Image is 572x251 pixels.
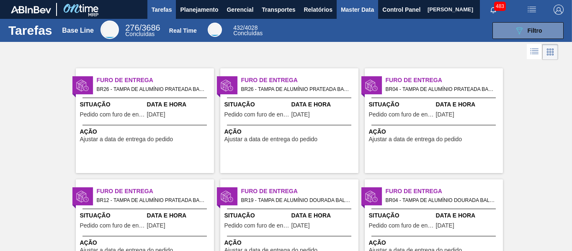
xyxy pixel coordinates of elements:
img: status [365,190,378,203]
span: Situação [369,100,434,109]
span: Ação [80,127,212,136]
span: Relatórios [304,5,332,15]
div: Base Line [62,27,94,34]
span: BR12 - TAMPA DE ALUMÍNIO PRATEADA BALL CDL Pedido - 1994586 [97,196,207,205]
span: Transportes [262,5,295,15]
span: Ação [224,238,356,247]
span: Situação [224,100,289,109]
span: BR04 - TAMPA DE ALUMÍNIO PRATEADA BALL CDL Pedido - 2011399 [386,85,496,94]
span: Tarefas [152,5,172,15]
span: Pedido com furo de entrega [369,223,434,229]
span: / 3686 [125,23,160,32]
span: Pedido com furo de entrega [224,223,289,229]
span: Ação [369,238,501,247]
div: Real Time [233,25,263,36]
div: Visão em Lista [527,44,542,60]
span: Pedido com furo de entrega [80,223,145,229]
span: 21/08/2025, [291,223,310,229]
span: Situação [80,100,145,109]
span: 483 [494,2,506,11]
span: Furo de Entrega [241,76,358,85]
span: Furo de Entrega [241,187,358,196]
span: BR19 - TAMPA DE ALUMÍNIO DOURADA BALL CDL Pedido - 2003551 [241,196,352,205]
span: Ajustar a data de entrega do pedido [369,136,462,142]
span: 276 [125,23,139,32]
span: Gerencial [227,5,253,15]
span: Furo de Entrega [386,187,503,196]
span: BR26 - TAMPA DE ALUMÍNIO PRATEADA BALL CDL Pedido - 1997688 [241,85,352,94]
span: Filtro [528,27,542,34]
span: Data e Hora [147,211,212,220]
span: Data e Hora [147,100,212,109]
span: Pedido com furo de entrega [80,111,145,118]
span: Furo de Entrega [97,76,214,85]
span: Master Data [341,5,374,15]
img: TNhmsLtSVTkK8tSr43FrP2fwEKptu5GPRR3wAAAABJRU5ErkJggg== [11,6,51,13]
span: Data e Hora [436,211,501,220]
img: status [76,190,89,203]
span: Ação [224,127,356,136]
span: Furo de Entrega [386,76,503,85]
span: Data e Hora [291,211,356,220]
span: BR04 - TAMPA DE ALUMÍNIO DOURADA BALL CDL Pedido - 2011394 [386,196,496,205]
img: status [365,79,378,92]
span: 432 [233,24,243,31]
div: Base Line [125,24,160,37]
img: status [221,190,233,203]
span: Planejamento [180,5,218,15]
button: Notificações [480,4,507,16]
h1: Tarefas [8,26,52,35]
span: Ação [369,127,501,136]
span: 21/08/2025, [291,111,310,118]
span: Data e Hora [436,100,501,109]
span: Data e Hora [291,100,356,109]
span: Ação [80,238,212,247]
span: Situação [80,211,145,220]
span: / 4028 [233,24,258,31]
span: Ajustar a data de entrega do pedido [80,136,173,142]
span: Situação [369,211,434,220]
span: BR26 - TAMPA DE ALUMÍNIO PRATEADA BALL CDL Pedido - 1993061 [97,85,207,94]
span: 21/08/2025, [147,223,165,229]
img: status [221,79,233,92]
span: Ajustar a data de entrega do pedido [224,136,318,142]
img: Logout [554,5,564,15]
div: Real Time [208,23,222,37]
div: Base Line [100,21,119,39]
span: Concluídas [233,30,263,36]
img: status [76,79,89,92]
div: Real Time [169,27,197,34]
span: 15/08/2025, [147,111,165,118]
button: Filtro [492,22,564,39]
span: 21/08/2025, [436,111,454,118]
span: Situação [224,211,289,220]
div: Visão em Cards [542,44,558,60]
img: userActions [527,5,537,15]
span: Concluídas [125,31,155,37]
span: Control Panel [382,5,420,15]
span: Pedido com furo de entrega [369,111,434,118]
span: Pedido com furo de entrega [224,111,289,118]
span: Furo de Entrega [97,187,214,196]
span: 21/08/2025, [436,223,454,229]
